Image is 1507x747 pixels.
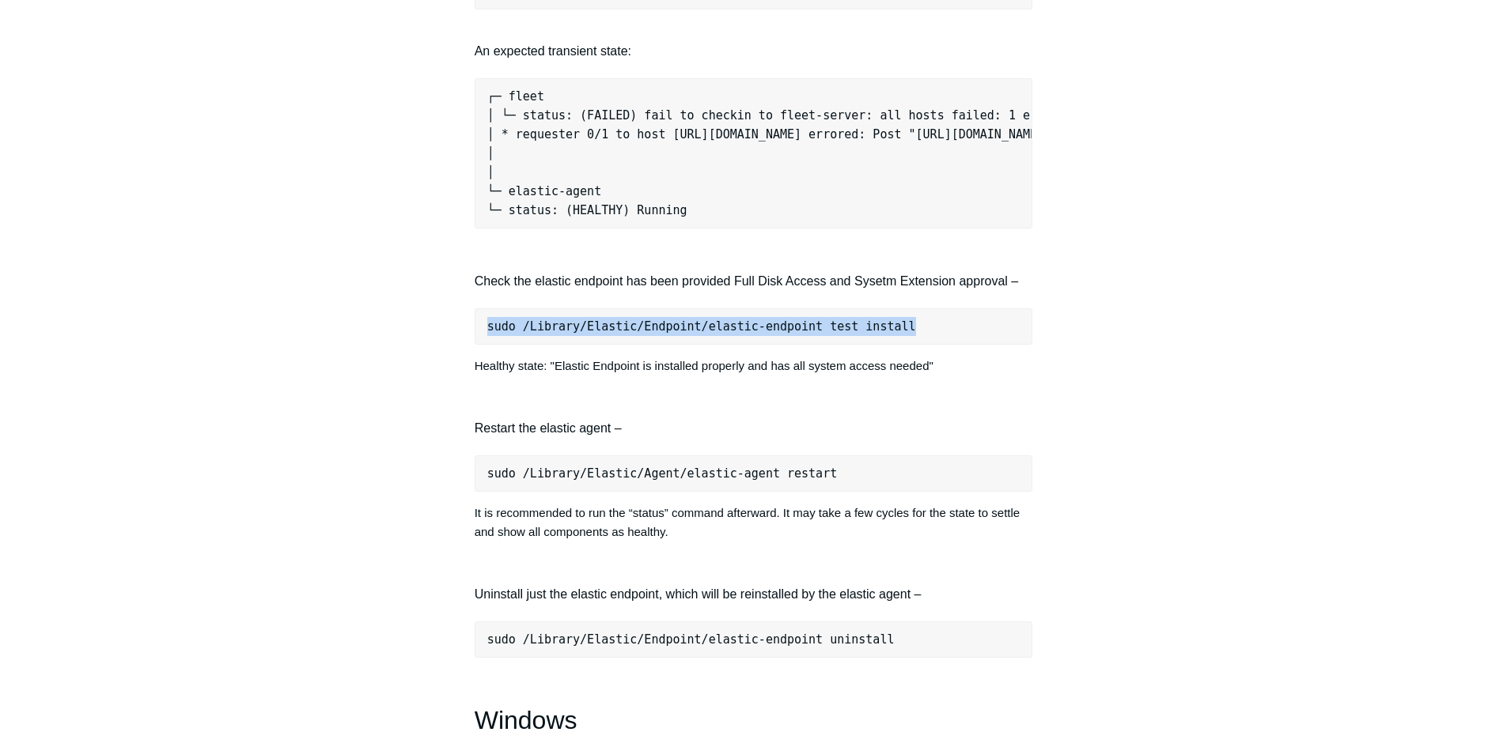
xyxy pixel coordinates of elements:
pre: sudo /Library/Elastic/Endpoint/elastic-endpoint test install [475,308,1033,345]
pre: ┌─ fleet │ └─ status: (FAILED) fail to checkin to fleet-server: all hosts failed: 1 error occurre... [475,78,1033,228]
pre: sudo /Library/Elastic/Agent/elastic-agent restart [475,455,1033,492]
h4: Uninstall just the elastic endpoint, which will be reinstalled by the elastic agent – [475,584,1033,605]
h4: Restart the elastic agent – [475,418,1033,439]
p: Healthy state: "Elastic Endpoint is installed properly and has all system access needed" [475,357,1033,375]
h4: An expected transient state: [475,21,1033,62]
h4: Check the elastic endpoint has been provided Full Disk Access and Sysetm Extension approval – [475,271,1033,292]
p: It is recommended to run the “status” command afterward. It may take a few cycles for the state t... [475,504,1033,541]
pre: sudo /Library/Elastic/Endpoint/elastic-endpoint uninstall [475,621,1033,658]
h1: Windows [475,700,1033,741]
